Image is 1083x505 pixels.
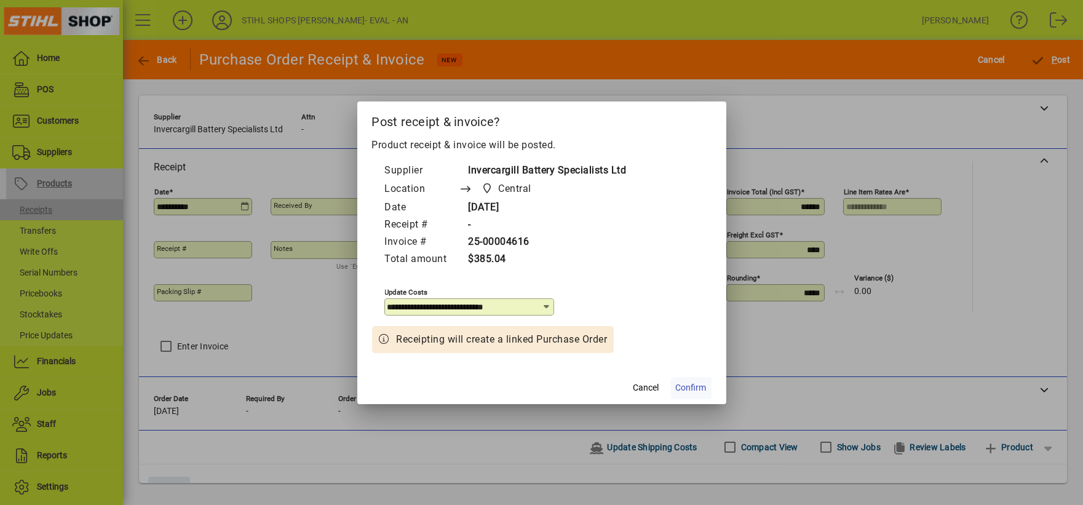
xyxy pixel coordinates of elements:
span: Cancel [633,381,659,394]
span: Confirm [676,381,707,394]
span: Receipting will create a linked Purchase Order [397,332,608,347]
button: Cancel [627,377,666,399]
td: Invoice # [384,234,459,251]
mat-label: Update costs [385,287,428,296]
td: Supplier [384,162,459,180]
h2: Post receipt & invoice? [357,101,726,137]
span: Central [499,181,532,196]
td: [DATE] [459,199,627,217]
td: Date [384,199,459,217]
button: Confirm [671,377,712,399]
td: Total amount [384,251,459,268]
td: $385.04 [459,251,627,268]
td: Invercargill Battery Specialists Ltd [459,162,627,180]
p: Product receipt & invoice will be posted. [372,138,712,153]
span: Central [478,180,537,197]
td: - [459,217,627,234]
td: 25-00004616 [459,234,627,251]
td: Receipt # [384,217,459,234]
td: Location [384,180,459,199]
